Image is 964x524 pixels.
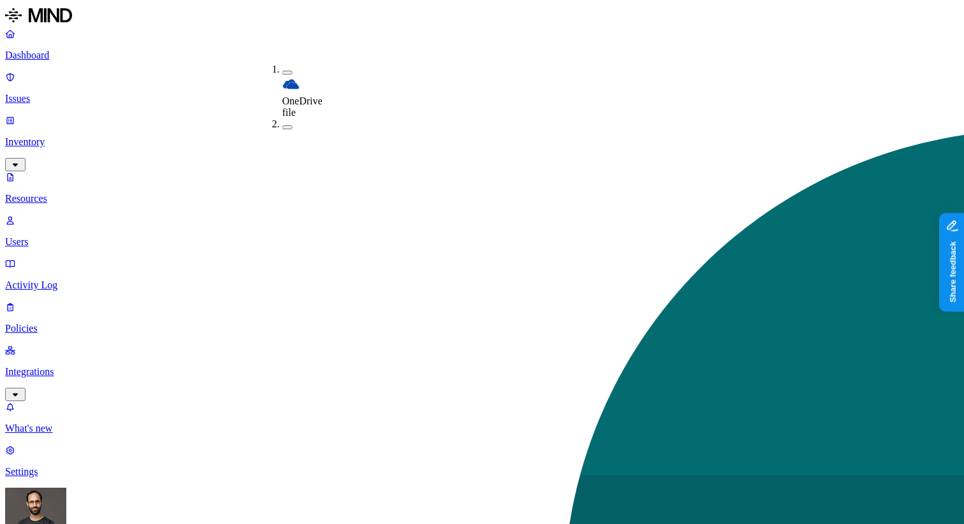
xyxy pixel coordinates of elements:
[5,466,959,478] p: Settings
[5,401,959,434] a: What's new
[5,215,959,248] a: Users
[5,344,959,399] a: Integrations
[5,50,959,61] p: Dashboard
[5,71,959,104] a: Issues
[282,75,300,93] img: onedrive.svg
[5,280,959,291] p: Activity Log
[5,258,959,291] a: Activity Log
[5,28,959,61] a: Dashboard
[5,423,959,434] p: What's new
[5,323,959,334] p: Policies
[5,115,959,169] a: Inventory
[5,193,959,204] p: Resources
[5,93,959,104] p: Issues
[5,301,959,334] a: Policies
[282,96,323,118] span: OneDrive file
[5,5,72,25] img: MIND
[5,136,959,148] p: Inventory
[5,171,959,204] a: Resources
[5,444,959,478] a: Settings
[5,366,959,378] p: Integrations
[5,5,959,28] a: MIND
[5,236,959,248] p: Users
